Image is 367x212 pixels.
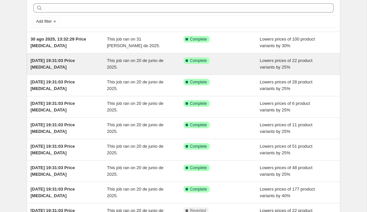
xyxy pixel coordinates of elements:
span: This job ran on 20 de junio de 2025. [107,101,163,112]
span: Complete [190,79,207,85]
span: Complete [190,101,207,106]
span: Complete [190,122,207,128]
span: Lowers prices of 28 product variants by 25% [260,79,313,91]
span: This job ran on 20 de junio de 2025. [107,58,163,70]
span: Lowers prices of 177 product variants by 40% [260,187,315,198]
span: [DATE] 19:31:03 Price [MEDICAL_DATA] [31,187,75,198]
span: [DATE] 19:31:03 Price [MEDICAL_DATA] [31,58,75,70]
span: This job ran on 31 [PERSON_NAME] de 2025. [107,37,160,48]
span: This job ran on 20 de junio de 2025. [107,144,163,155]
span: [DATE] 19:31:03 Price [MEDICAL_DATA] [31,165,75,177]
span: This job ran on 20 de junio de 2025. [107,187,163,198]
span: [DATE] 19:31:03 Price [MEDICAL_DATA] [31,79,75,91]
span: 30 ago 2025, 13:32:29 Price [MEDICAL_DATA] [31,37,86,48]
span: Complete [190,165,207,170]
span: [DATE] 19:31:03 Price [MEDICAL_DATA] [31,144,75,155]
span: Complete [190,144,207,149]
span: Lowers prices of 22 product variants by 25% [260,58,313,70]
span: Lowers prices of 48 product variants by 25% [260,165,313,177]
span: Complete [190,187,207,192]
span: Lowers prices of 51 product variants by 25% [260,144,313,155]
span: This job ran on 20 de junio de 2025. [107,79,163,91]
span: Lowers prices of 100 product variants by 30% [260,37,315,48]
span: This job ran on 20 de junio de 2025. [107,165,163,177]
button: Add filter [33,17,60,25]
span: This job ran on 20 de junio de 2025. [107,122,163,134]
span: [DATE] 19:31:03 Price [MEDICAL_DATA] [31,101,75,112]
span: Complete [190,37,207,42]
span: Complete [190,58,207,63]
span: Lowers prices of 11 product variants by 25% [260,122,313,134]
span: [DATE] 19:31:03 Price [MEDICAL_DATA] [31,122,75,134]
span: Lowers prices of 6 product variants by 25% [260,101,310,112]
span: Add filter [36,19,52,24]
